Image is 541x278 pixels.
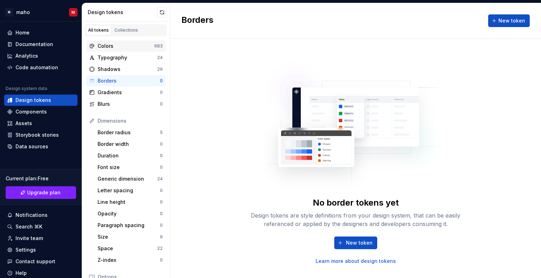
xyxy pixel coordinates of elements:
div: 5 [160,130,163,135]
a: Storybook stories [4,129,77,141]
div: Components [15,108,47,115]
div: Paragraph spacing [98,222,160,229]
a: Space22 [95,243,166,254]
div: 0 [160,153,163,159]
a: Letter spacing0 [95,185,166,196]
a: Duration0 [95,150,166,161]
div: 24 [157,176,163,182]
a: Border width0 [95,138,166,150]
button: New token [488,14,530,27]
div: Blurs [98,101,160,108]
div: 0 [160,164,163,170]
div: 0 [160,90,163,95]
span: New token [346,239,373,246]
div: Colors [98,43,154,50]
a: Invite team [4,233,77,244]
div: Home [15,29,30,36]
div: 0 [160,101,163,107]
div: 9 [160,234,163,240]
div: Font size [98,164,160,171]
div: Invite team [15,235,43,242]
div: Border radius [98,129,160,136]
div: 22 [157,246,163,251]
div: Contact support [15,258,55,265]
div: M [5,8,13,17]
a: Assets [4,118,77,129]
div: No border tokens yet [313,197,399,208]
div: Design tokens [88,9,157,16]
a: Z-index0 [95,254,166,266]
a: Home [4,27,77,38]
div: Border width [98,141,160,148]
a: Code automation [4,62,77,73]
div: Typography [98,54,157,61]
a: Size9 [95,231,166,243]
div: 24 [157,55,163,60]
div: 0 [160,222,163,228]
a: Data sources [4,141,77,152]
div: Gradients [98,89,160,96]
div: Generic dimension [98,175,157,182]
a: Analytics [4,50,77,62]
a: Documentation [4,39,77,50]
span: Upgrade plan [27,189,61,196]
div: 29 [157,66,163,72]
div: Data sources [15,143,48,150]
a: Colors683 [86,40,166,52]
div: Dimensions [98,117,163,124]
div: Design system data [6,86,47,91]
div: Design tokens are style definitions from your design system, that can be easily referenced or app... [243,211,468,228]
div: Letter spacing [98,187,160,194]
div: All tokens [88,27,109,33]
div: Storybook stories [15,131,59,138]
button: Notifications [4,209,77,221]
div: 0 [160,78,163,84]
a: Border radius5 [95,127,166,138]
div: Help [15,270,27,277]
div: 0 [160,199,163,205]
div: 0 [160,211,163,216]
a: Design tokens [4,95,77,106]
a: Generic dimension24 [95,173,166,185]
a: Opacity0 [95,208,166,219]
a: Shadows29 [86,64,166,75]
a: Learn more about design tokens [316,258,396,265]
div: Opacity [98,210,160,217]
div: Size [98,233,160,240]
a: Components [4,106,77,117]
div: Line height [98,199,160,206]
a: Settings [4,244,77,256]
button: MmahoM [1,5,80,20]
a: Gradients0 [86,87,166,98]
div: maho [16,9,30,16]
div: Notifications [15,212,48,219]
a: Font size0 [95,162,166,173]
a: Line height0 [95,196,166,208]
div: Z-index [98,257,160,264]
button: Search ⌘K [4,221,77,232]
div: Shadows [98,66,157,73]
h2: Borders [181,14,213,27]
a: Paragraph spacing0 [95,220,166,231]
div: Duration [98,152,160,159]
a: Blurs0 [86,98,166,110]
div: 683 [154,43,163,49]
div: Assets [15,120,32,127]
span: New token [498,17,525,24]
div: Settings [15,246,36,253]
div: Borders [98,77,160,84]
button: New token [334,237,377,249]
div: M [71,9,75,15]
a: Borders0 [86,75,166,86]
div: 0 [160,188,163,193]
div: Code automation [15,64,58,71]
div: Space [98,245,157,252]
div: Current plan : Free [6,175,76,182]
a: Typography24 [86,52,166,63]
div: Documentation [15,41,53,48]
div: Design tokens [15,97,51,104]
div: 0 [160,257,163,263]
div: Analytics [15,52,38,59]
div: Collections [114,27,138,33]
button: Contact support [4,256,77,267]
